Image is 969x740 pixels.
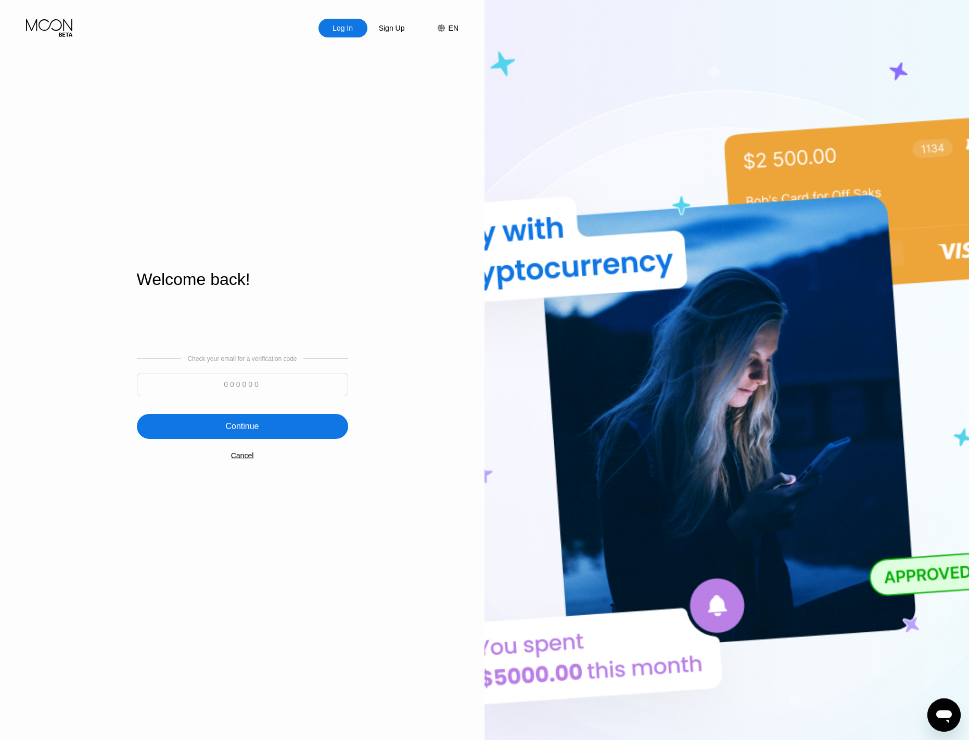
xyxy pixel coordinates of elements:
div: Welcome back! [137,270,348,289]
div: Log In [318,19,367,37]
iframe: Button to launch messaging window [927,698,961,732]
div: EN [427,19,458,37]
div: Sign Up [378,23,406,33]
div: Continue [137,414,348,439]
div: Continue [225,421,259,432]
div: Sign Up [367,19,416,37]
div: Cancel [231,451,254,460]
div: EN [449,24,458,32]
div: Check your email for a verification code [187,355,297,362]
input: 000000 [137,373,348,396]
div: Log In [331,23,354,33]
